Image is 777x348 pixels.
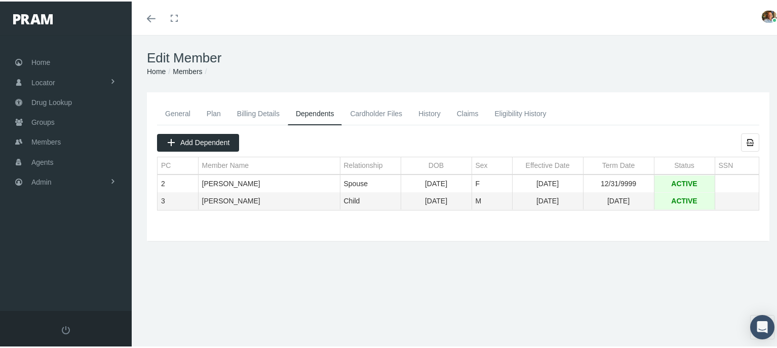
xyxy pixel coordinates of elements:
[342,101,410,123] a: Cardholder Files
[674,159,694,169] div: Status
[31,131,61,150] span: Members
[472,191,512,208] td: M
[202,159,249,169] div: Member Name
[340,191,401,208] td: Child
[583,156,654,173] td: Column Term Date
[526,159,570,169] div: Effective Date
[512,191,583,208] td: [DATE]
[583,191,654,208] td: [DATE]
[180,137,229,145] span: Add Dependent
[31,171,52,190] span: Admin
[401,191,472,208] td: [DATE]
[654,191,715,208] td: ACTIVE
[512,156,583,173] td: Column Effective Date
[31,151,54,170] span: Agents
[472,156,512,173] td: Column Sex
[173,66,202,74] a: Members
[340,174,401,191] td: Spouse
[340,156,401,173] td: Column Relationship
[344,159,383,169] div: Relationship
[157,132,759,150] div: Data grid toolbar
[715,156,760,173] td: Column SSN
[750,314,774,338] div: Open Intercom Messenger
[741,132,759,150] div: Export all data to Excel
[198,174,340,191] td: [PERSON_NAME]
[147,49,769,64] h1: Edit Member
[719,159,733,169] div: SSN
[158,174,198,191] td: 2
[198,156,340,173] td: Column Member Name
[486,101,554,123] a: Eligibility History
[476,159,488,169] div: Sex
[13,13,53,23] img: PRAM_20_x_78.png
[410,101,449,123] a: History
[429,159,444,169] div: DOB
[31,72,55,91] span: Locator
[229,101,288,123] a: Billing Details
[401,174,472,191] td: [DATE]
[602,159,635,169] div: Term Date
[583,174,654,191] td: 12/31/9999
[157,132,239,150] div: Add Dependent
[199,101,229,123] a: Plan
[449,101,487,123] a: Claims
[512,174,583,191] td: [DATE]
[31,91,72,111] span: Drug Lookup
[147,66,166,74] a: Home
[157,101,199,123] a: General
[158,156,198,173] td: Column PC
[762,9,777,21] img: S_Profile_Picture_15241.jpg
[401,156,472,173] td: Column DOB
[654,156,715,173] td: Column Status
[472,174,512,191] td: F
[31,111,55,130] span: Groups
[158,191,198,208] td: 3
[198,191,340,208] td: [PERSON_NAME]
[161,159,171,169] div: PC
[654,174,715,191] td: ACTIVE
[31,51,50,71] span: Home
[157,132,759,209] div: Data grid
[288,101,342,124] a: Dependents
